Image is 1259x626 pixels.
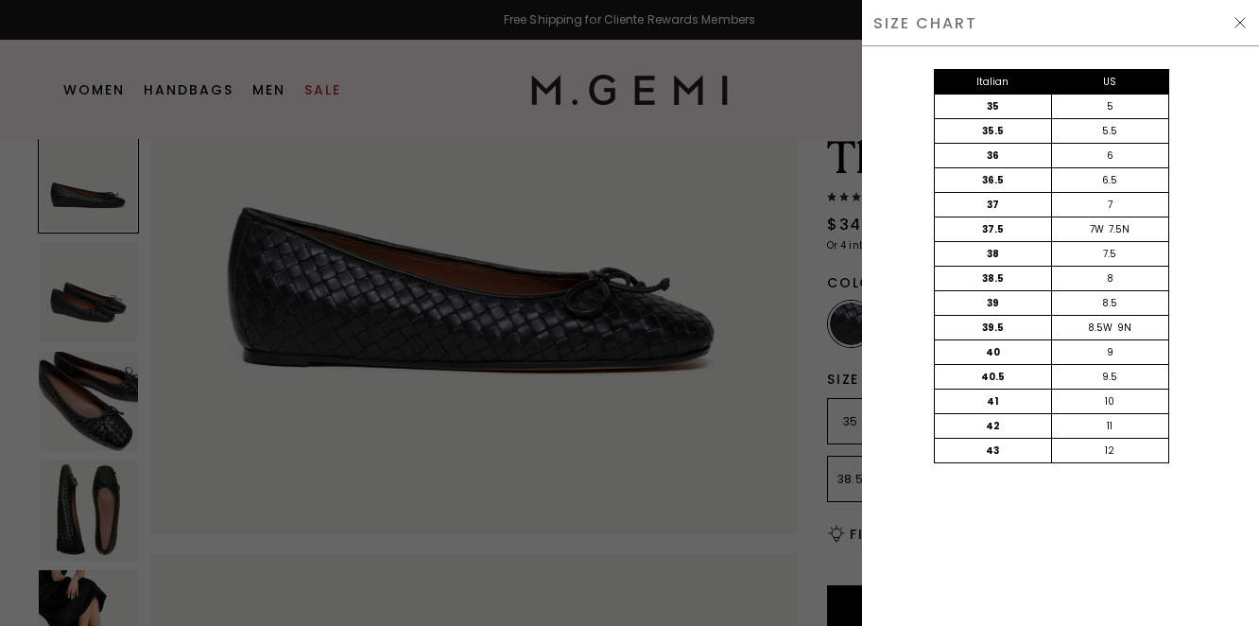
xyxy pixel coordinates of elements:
div: 6.5 [1051,168,1168,192]
div: 35 [935,95,1052,118]
div: 40.5 [935,365,1052,389]
div: 38.5 [935,267,1052,290]
div: 37.5 [935,217,1052,241]
div: Italian [935,70,1052,94]
div: 8 [1051,267,1168,290]
div: 36 [935,144,1052,167]
div: 39.5 [935,316,1052,339]
div: 7.5 [1051,242,1168,266]
div: 36.5 [935,168,1052,192]
div: 35.5 [935,119,1052,143]
div: 7.5N [1109,222,1130,237]
div: 37 [935,193,1052,217]
div: 5 [1051,95,1168,118]
div: 9.5 [1051,365,1168,389]
div: 41 [935,390,1052,413]
div: 12 [1051,439,1168,462]
div: 11 [1051,414,1168,438]
div: 8.5W [1088,321,1112,336]
div: 10 [1051,390,1168,413]
div: 7 [1051,193,1168,217]
div: 40 [935,340,1052,364]
div: 38 [935,242,1052,266]
div: 42 [935,414,1052,438]
div: 7W [1090,222,1104,237]
div: 39 [935,291,1052,315]
div: 9 [1051,340,1168,364]
div: 8.5 [1051,291,1168,315]
div: US [1051,70,1168,94]
div: 5.5 [1051,119,1168,143]
div: 9N [1117,321,1131,336]
div: 6 [1051,144,1168,167]
img: Hide Drawer [1233,15,1248,30]
div: 43 [935,439,1052,462]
